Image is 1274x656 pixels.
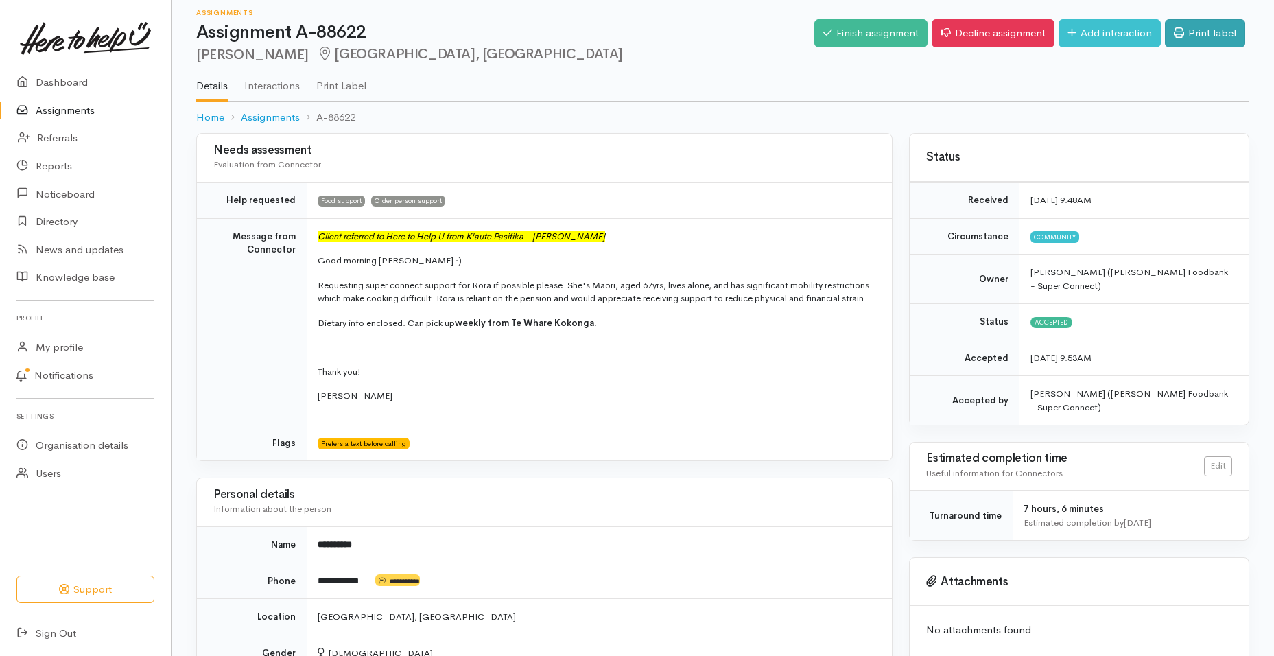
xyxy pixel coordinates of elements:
td: Received [910,183,1019,219]
td: Turnaround time [910,491,1013,541]
h1: Assignment A-88622 [196,23,814,43]
td: Accepted [910,340,1019,376]
a: Print Label [316,62,366,100]
a: Finish assignment [814,19,928,47]
nav: breadcrumb [196,102,1249,134]
td: Help requested [197,183,307,219]
td: Message from Connector [197,218,307,425]
span: Evaluation from Connector [213,159,321,170]
span: [PERSON_NAME] ([PERSON_NAME] Foodbank - Super Connect) [1030,266,1228,292]
h3: Attachments [926,575,1232,589]
h6: Assignments [196,9,814,16]
td: Owner [910,255,1019,304]
b: weekly from Te Whare Kokonga. [455,317,597,329]
a: Details [196,62,228,102]
div: Estimated completion by [1024,516,1232,530]
span: 7 hours, 6 minutes [1024,503,1104,515]
button: Support [16,576,154,604]
span: Older person support [371,196,445,207]
li: A-88622 [300,110,355,126]
p: Thank you! [318,365,875,379]
td: Status [910,304,1019,340]
time: [DATE] [1124,517,1151,528]
h6: Settings [16,407,154,425]
a: Add interaction [1059,19,1161,47]
h3: Status [926,151,1232,164]
h2: [PERSON_NAME] [196,47,814,62]
p: [PERSON_NAME] [318,389,875,403]
p: Requesting super connect support for Rora if possible please. She's Maori, aged 67yrs, lives alon... [318,279,875,305]
td: Location [197,599,307,635]
span: Useful information for Connectors [926,467,1063,479]
a: Home [196,110,224,126]
font: Client referred to Here to Help U from K'aute Pasifika - [PERSON_NAME] [318,231,605,242]
span: Accepted [1030,317,1072,328]
h3: Needs assessment [213,144,875,157]
td: Phone [197,563,307,599]
time: [DATE] 9:53AM [1030,352,1092,364]
p: Good morning [PERSON_NAME] :) [318,254,875,268]
time: [DATE] 9:48AM [1030,194,1092,206]
td: [PERSON_NAME] ([PERSON_NAME] Foodbank - Super Connect) [1019,376,1249,425]
span: Prefers a text before calling [318,438,410,449]
td: Flags [197,425,307,460]
span: Information about the person [213,503,331,515]
a: Assignments [241,110,300,126]
h6: Profile [16,309,154,327]
h3: Estimated completion time [926,452,1204,465]
a: Print label [1165,19,1245,47]
p: Dietary info enclosed. Can pick up [318,316,875,330]
td: [GEOGRAPHIC_DATA], [GEOGRAPHIC_DATA] [307,599,892,635]
a: Decline assignment [932,19,1054,47]
td: Circumstance [910,218,1019,255]
a: Interactions [244,62,300,100]
h3: Personal details [213,489,875,502]
td: Accepted by [910,376,1019,425]
td: Name [197,527,307,563]
a: Edit [1204,456,1232,476]
span: [GEOGRAPHIC_DATA], [GEOGRAPHIC_DATA] [317,45,623,62]
span: Food support [318,196,365,207]
span: Community [1030,231,1079,242]
p: No attachments found [926,622,1232,638]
